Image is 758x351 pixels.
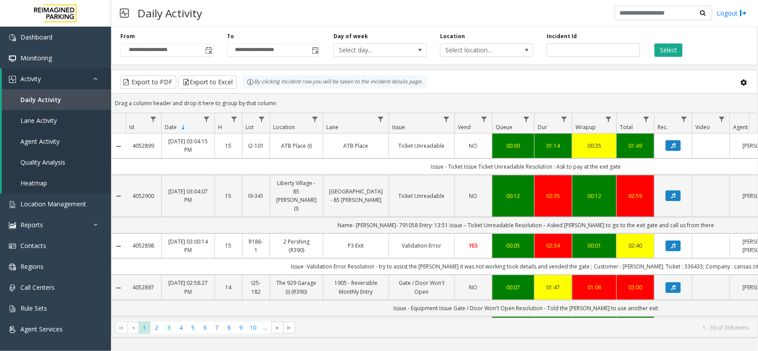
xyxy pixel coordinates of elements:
[469,242,478,249] span: YES
[235,322,247,334] span: Page 9
[329,279,383,296] a: 1905 - Reversible Monthly Entry
[578,192,611,200] a: 00:12
[326,123,338,131] span: Lane
[259,322,271,334] span: Page 11
[310,44,320,56] span: Toggle popup
[655,43,683,57] button: Select
[441,113,452,125] a: Issue Filter Menu
[179,75,237,89] button: Export to Excel
[498,142,529,150] div: 00:00
[394,279,449,296] a: Gate / Door Won't Open
[271,322,283,334] span: Go to the next page
[180,124,187,131] span: Sortable
[540,283,567,292] a: 01:47
[283,322,295,334] span: Go to the last page
[20,75,41,83] span: Activity
[20,283,55,292] span: Call Centers
[167,187,209,204] a: [DATE] 03:04:07 PM
[333,32,368,40] label: Day of week
[440,32,465,40] label: Location
[578,283,611,292] a: 01:06
[111,95,758,111] div: Drag a column header and drop it here to group by that column
[20,116,57,125] span: Lane Activity
[242,75,427,89] div: By clicking Incident row you will be taken to the incident details page.
[165,123,177,131] span: Date
[717,8,747,18] a: Logout
[20,158,65,166] span: Quality Analysis
[20,325,63,333] span: Agent Services
[622,283,649,292] a: 03:00
[248,237,264,254] a: R186-1
[275,179,317,213] a: Liberty Village - 85 [PERSON_NAME] (I)
[460,241,487,250] a: YES
[460,283,487,292] a: NO
[228,113,240,125] a: H Filter Menu
[20,241,46,250] span: Contacts
[540,142,567,150] div: 01:14
[622,192,649,200] a: 02:59
[248,279,264,296] a: I25-182
[9,326,16,333] img: 'icon'
[201,113,213,125] a: Date Filter Menu
[334,44,408,56] span: Select day...
[223,322,235,334] span: Page 8
[220,283,237,292] a: 14
[248,192,264,200] a: I9-341
[274,324,281,331] span: Go to the next page
[329,241,383,250] a: P3 Exit
[151,322,163,334] span: Page 2
[20,137,60,146] span: Agent Activity
[211,322,223,334] span: Page 7
[20,33,52,41] span: Dashboard
[478,113,490,125] a: Vend Filter Menu
[9,305,16,312] img: 'icon'
[111,193,126,200] a: Collapse Details
[20,221,43,229] span: Reports
[329,142,383,150] a: ATB Place
[163,322,175,334] span: Page 3
[309,113,321,125] a: Location Filter Menu
[9,264,16,271] img: 'icon'
[540,192,567,200] a: 02:35
[247,79,254,86] img: infoIcon.svg
[498,283,529,292] a: 00:07
[275,237,317,254] a: 2 Pershing (R390)
[2,152,111,173] a: Quality Analysis
[2,131,111,152] a: Agent Activity
[622,241,649,250] a: 02:40
[248,142,264,150] a: I2-101
[129,123,134,131] span: Id
[275,142,317,150] a: ATB Place (I)
[131,142,156,150] a: 4052899
[20,262,44,271] span: Regions
[578,241,611,250] div: 00:01
[2,68,111,89] a: Activity
[9,222,16,229] img: 'icon'
[131,192,156,200] a: 4052900
[375,113,387,125] a: Lane Filter Menu
[199,322,211,334] span: Page 6
[622,142,649,150] div: 01:49
[558,113,570,125] a: Dur Filter Menu
[2,110,111,131] a: Lane Activity
[2,173,111,193] a: Heatmap
[120,75,176,89] button: Export to PDF
[620,123,633,131] span: Total
[460,142,487,150] a: NO
[2,89,111,110] a: Daily Activity
[220,192,237,200] a: 15
[498,241,529,250] a: 00:05
[9,55,16,62] img: 'icon'
[20,304,47,312] span: Rule Sets
[9,34,16,41] img: 'icon'
[678,113,690,125] a: Rec. Filter Menu
[469,142,478,150] span: NO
